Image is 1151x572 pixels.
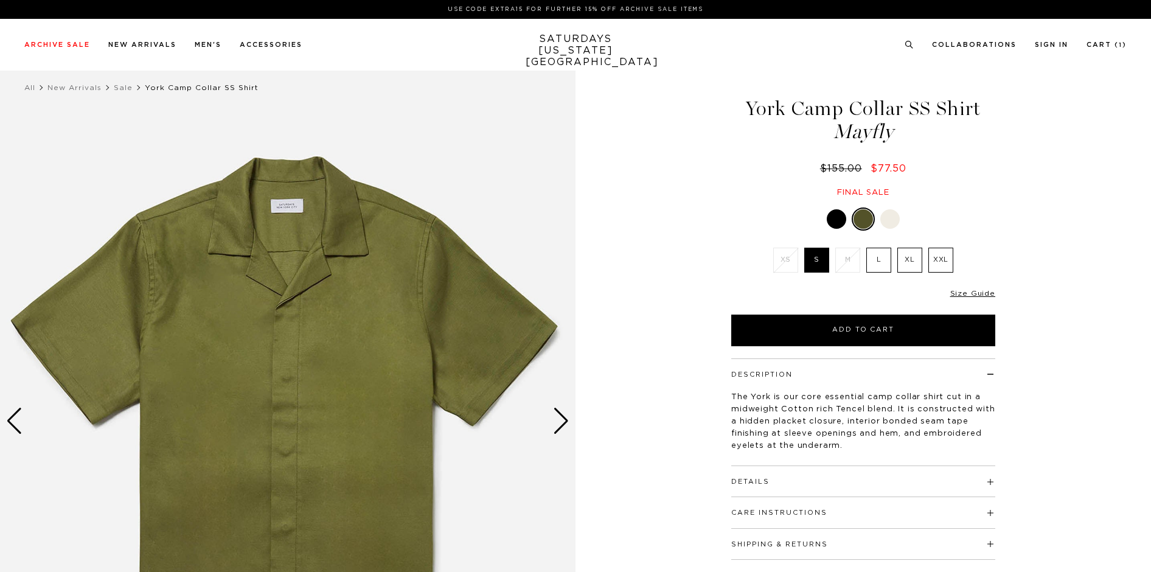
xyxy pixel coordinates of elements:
[553,408,569,434] div: Next slide
[526,33,626,68] a: SATURDAYS[US_STATE][GEOGRAPHIC_DATA]
[24,84,35,91] a: All
[928,248,953,273] label: XXL
[731,391,995,452] p: The York is our core essential camp collar shirt cut in a midweight Cotton rich Tencel blend. It ...
[731,315,995,346] button: Add to Cart
[731,541,828,548] button: Shipping & Returns
[108,41,176,48] a: New Arrivals
[731,371,793,378] button: Description
[731,478,770,485] button: Details
[24,41,90,48] a: Archive Sale
[240,41,302,48] a: Accessories
[729,122,997,142] span: Mayfly
[1119,43,1122,48] small: 1
[820,164,867,173] del: $155.00
[897,248,922,273] label: XL
[866,248,891,273] label: L
[195,41,221,48] a: Men's
[729,187,997,198] div: Final sale
[1035,41,1068,48] a: Sign In
[729,99,997,142] h1: York Camp Collar SS Shirt
[871,164,906,173] span: $77.50
[950,290,995,297] a: Size Guide
[6,408,23,434] div: Previous slide
[47,84,102,91] a: New Arrivals
[145,84,259,91] span: York Camp Collar SS Shirt
[1087,41,1127,48] a: Cart (1)
[804,248,829,273] label: S
[731,509,827,516] button: Care Instructions
[29,5,1122,14] p: Use Code EXTRA15 for Further 15% Off Archive Sale Items
[932,41,1017,48] a: Collaborations
[114,84,133,91] a: Sale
